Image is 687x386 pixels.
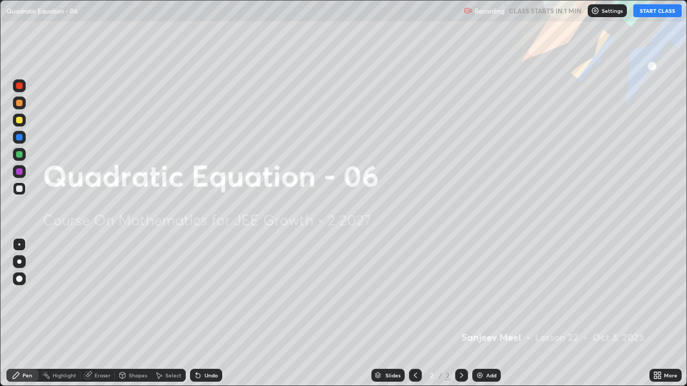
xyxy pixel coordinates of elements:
div: Undo [204,373,218,378]
img: recording.375f2c34.svg [464,6,472,15]
div: More [664,373,677,378]
div: Shapes [129,373,147,378]
div: Slides [385,373,400,378]
div: Select [165,373,181,378]
div: Eraser [94,373,111,378]
div: 2 [426,372,437,378]
div: / [439,372,442,378]
div: Add [486,373,496,378]
div: Highlight [53,373,76,378]
p: Settings [602,8,623,13]
button: START CLASS [633,4,682,17]
p: Quadratic Equation - 06 [6,6,78,15]
p: Recording [474,7,505,15]
h5: CLASS STARTS IN 1 MIN [509,6,581,16]
div: 2 [444,370,451,380]
img: add-slide-button [476,371,484,380]
div: Pen [23,373,32,378]
img: class-settings-icons [591,6,600,15]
